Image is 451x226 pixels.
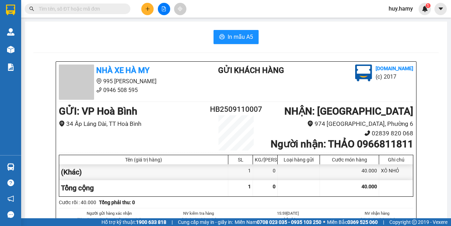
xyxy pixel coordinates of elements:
span: notification [7,195,14,202]
li: NV kiểm tra hàng [162,210,235,216]
span: | [172,218,173,226]
li: 02839 820 068 [266,129,413,138]
b: GỬI : VP Hoà Bình [59,105,137,117]
span: 1 [427,3,429,8]
button: aim [174,3,186,15]
div: Cước món hàng [322,157,377,163]
span: Miền Bắc [327,218,378,226]
span: phone [364,130,370,136]
span: message [7,211,14,218]
span: ⚪️ [323,221,325,224]
div: Loại hàng gửi [279,157,318,163]
span: 0 [273,184,276,189]
img: icon-new-feature [422,6,428,12]
span: environment [307,121,313,127]
li: 0946 508 595 [59,86,190,94]
b: Nhà Xe Hà My [96,66,149,75]
span: huy.hamy [383,4,419,13]
span: Cung cấp máy in - giấy in: [178,218,233,226]
i: (Kí và ghi rõ họ tên) [359,217,395,222]
div: (Khác) [59,164,228,180]
span: In mẫu A5 [228,32,253,41]
img: solution-icon [7,63,14,71]
strong: 1900 633 818 [136,219,166,225]
b: Người nhận : THẢO 0966811811 [271,138,413,150]
sup: 1 [426,3,431,8]
span: caret-down [438,6,444,12]
div: Cước rồi : 40.000 [59,198,96,206]
b: Gửi khách hàng [218,66,284,75]
span: Miền Nam [235,218,321,226]
b: NHẬN : [GEOGRAPHIC_DATA] [284,105,413,117]
span: search [29,6,34,11]
div: 1 [228,164,253,180]
strong: 0708 023 035 - 0935 103 250 [257,219,321,225]
div: 40.000 [320,164,379,180]
span: file-add [161,6,166,11]
li: 974 [GEOGRAPHIC_DATA], Phường 6 [266,119,413,129]
b: Tổng phải thu: 0 [99,200,135,205]
i: (Kí và ghi rõ họ tên) [181,217,216,222]
button: caret-down [434,3,447,15]
li: (c) 2017 [376,72,413,81]
span: | [383,218,384,226]
img: logo.jpg [355,65,372,81]
img: logo-vxr [6,5,15,15]
span: Tổng cộng [61,184,94,192]
h2: HB2509110007 [206,104,266,115]
li: NV nhận hàng [252,216,324,223]
span: question-circle [7,179,14,186]
li: 995 [PERSON_NAME] [59,77,190,86]
span: 40.000 [362,184,377,189]
span: printer [219,34,225,41]
div: Tên (giá trị hàng) [61,157,226,163]
li: NV nhận hàng [341,210,414,216]
div: XÔ NHỎ [379,164,413,180]
div: 0 [253,164,278,180]
li: Người gửi hàng xác nhận [73,210,146,216]
span: phone [96,87,102,93]
span: plus [145,6,150,11]
strong: 0369 525 060 [347,219,378,225]
img: warehouse-icon [7,46,14,53]
img: warehouse-icon [7,163,14,171]
span: Hỗ trợ kỹ thuật: [101,218,166,226]
button: file-add [158,3,170,15]
span: aim [178,6,183,11]
li: 34 Ấp Láng Dài, TT Hoà Bình [59,119,206,129]
div: KG/[PERSON_NAME] [255,157,276,163]
span: environment [59,121,65,127]
span: environment [96,78,102,84]
img: warehouse-icon [7,28,14,36]
li: 15:59[DATE] [252,210,324,216]
div: SL [230,157,251,163]
input: Tìm tên, số ĐT hoặc mã đơn [39,5,122,13]
div: Ghi chú [381,157,411,163]
span: copyright [412,220,417,225]
b: [DOMAIN_NAME] [376,66,413,71]
button: plus [141,3,154,15]
button: printerIn mẫu A5 [214,30,259,44]
span: 1 [248,184,251,189]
